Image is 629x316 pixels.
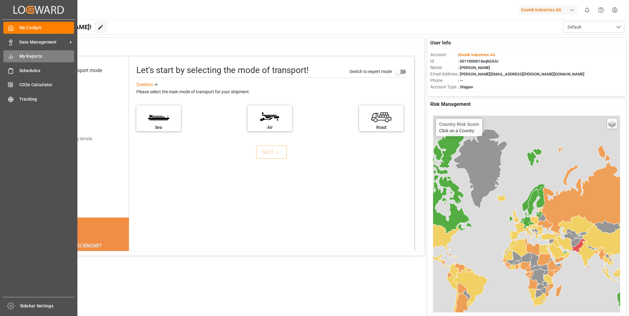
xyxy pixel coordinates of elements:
span: Default [568,24,581,30]
span: Switch to expert mode [350,69,392,74]
span: Account Type [430,84,458,90]
div: Click on a Country [439,122,479,133]
a: Tracking [3,93,74,105]
button: open menu [563,21,624,33]
span: Phone [430,77,458,84]
span: My Cockpit [19,25,74,31]
div: Evonik Industries AG [519,6,578,14]
span: Tracking [19,96,74,102]
span: Data Management [19,39,68,45]
span: : [PERSON_NAME] [458,65,490,70]
span: Account [430,52,458,58]
span: Sidebar Settings [20,303,75,309]
a: My Cockpit [3,22,74,34]
h4: Country Risk Score [439,122,479,127]
div: Let's start by selecting the mode of transport! [136,64,309,77]
span: : [458,52,495,57]
span: : [PERSON_NAME][EMAIL_ADDRESS][PERSON_NAME][DOMAIN_NAME] [458,72,584,76]
span: : 0011t000013eqN2AAI [458,59,498,64]
div: DID YOU KNOW? [34,239,129,252]
span: : — [458,78,463,83]
span: CO2e Calculator [19,82,74,88]
span: User Info [430,39,451,47]
div: Please select the main mode of transport for your shipment. [136,88,410,96]
div: Select transport mode [54,67,102,74]
span: Email Address [430,71,458,77]
span: Risk Management [430,101,471,108]
span: Hello [PERSON_NAME]! [25,21,92,33]
div: See less [136,81,153,88]
span: My Reports [19,53,74,60]
span: Schedules [19,67,74,74]
span: Id [430,58,458,64]
span: Name [430,64,458,71]
a: Layers [607,119,617,129]
div: Air [251,124,289,131]
button: Evonik Industries AG [519,4,580,16]
button: show 0 new notifications [580,3,594,17]
a: Schedules [3,64,74,76]
span: Evonik Industries AG [459,52,495,57]
div: NEXT [262,148,281,156]
div: Sea [139,124,178,131]
a: CO2e Calculator [3,79,74,91]
button: Help Center [594,3,608,17]
a: My Reports [3,50,74,62]
button: NEXT [256,145,287,159]
span: : Shipper [458,85,473,89]
div: Road [362,124,400,131]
